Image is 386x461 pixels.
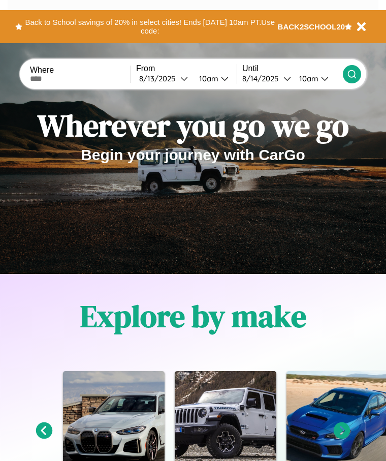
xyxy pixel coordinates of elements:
b: BACK2SCHOOL20 [278,22,345,31]
label: Until [242,64,343,73]
button: 10am [191,73,237,84]
div: 10am [294,74,321,83]
button: 10am [291,73,343,84]
button: 8/13/2025 [136,73,191,84]
div: 8 / 14 / 2025 [242,74,283,83]
button: Back to School savings of 20% in select cities! Ends [DATE] 10am PT.Use code: [22,15,278,38]
div: 10am [194,74,221,83]
div: 8 / 13 / 2025 [139,74,180,83]
label: Where [30,66,131,75]
label: From [136,64,237,73]
h1: Explore by make [80,295,306,337]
